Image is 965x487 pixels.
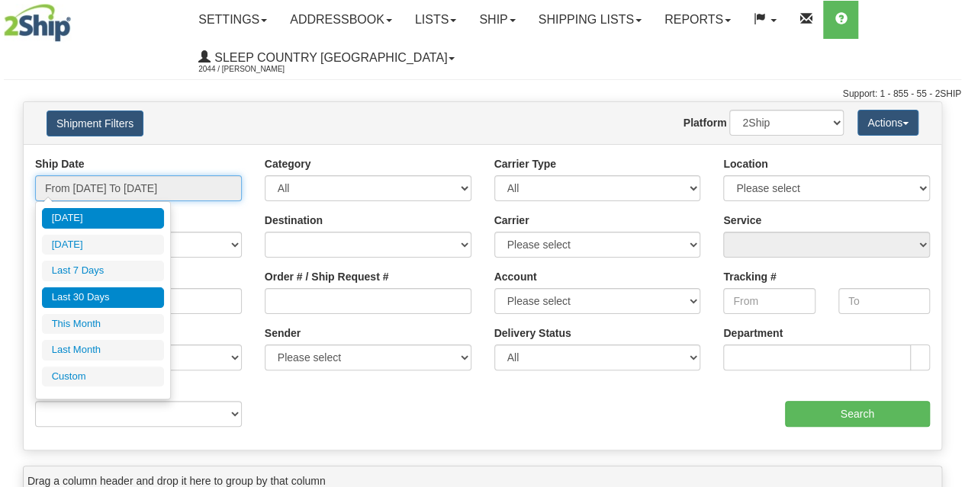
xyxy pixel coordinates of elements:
[723,156,767,171] label: Location
[265,325,301,341] label: Sender
[187,39,466,77] a: Sleep Country [GEOGRAPHIC_DATA] 2044 / [PERSON_NAME]
[494,156,556,171] label: Carrier Type
[42,340,164,360] li: Last Month
[35,156,85,171] label: Ship Date
[42,208,164,229] li: [DATE]
[187,1,278,39] a: Settings
[857,110,918,136] button: Actions
[42,367,164,387] li: Custom
[653,1,742,39] a: Reports
[723,213,761,228] label: Service
[684,115,727,130] label: Platform
[47,111,143,136] button: Shipment Filters
[4,4,71,42] img: logo2044.jpg
[785,401,931,427] input: Search
[723,269,776,284] label: Tracking #
[42,235,164,255] li: [DATE]
[494,269,537,284] label: Account
[198,62,313,77] span: 2044 / [PERSON_NAME]
[494,325,571,341] label: Delivery Status
[404,1,468,39] a: Lists
[42,261,164,281] li: Last 7 Days
[42,287,164,308] li: Last 30 Days
[211,51,447,64] span: Sleep Country [GEOGRAPHIC_DATA]
[494,213,529,228] label: Carrier
[723,325,783,341] label: Department
[265,213,323,228] label: Destination
[527,1,653,39] a: Shipping lists
[265,269,389,284] label: Order # / Ship Request #
[265,156,311,171] label: Category
[468,1,526,39] a: Ship
[723,288,815,314] input: From
[838,288,930,314] input: To
[278,1,404,39] a: Addressbook
[42,314,164,335] li: This Month
[4,88,961,101] div: Support: 1 - 855 - 55 - 2SHIP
